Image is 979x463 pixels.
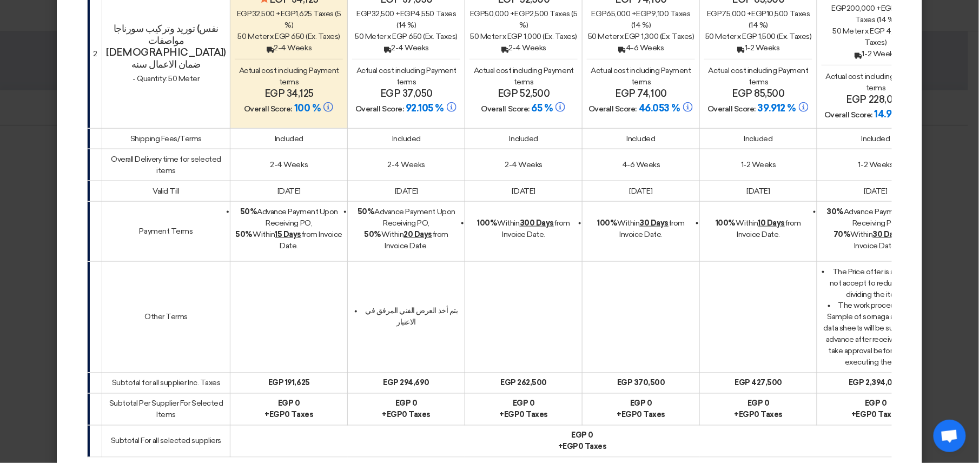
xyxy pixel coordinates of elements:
div: Included [352,133,460,144]
strong: 70% [834,230,851,239]
span: egp [592,9,607,18]
span: egp [269,411,285,420]
span: egp [563,442,579,452]
span: egp [707,9,722,18]
span: Overall Score: [707,104,756,114]
td: [DATE] [230,181,348,201]
td: [DATE] [583,181,700,201]
td: 1-2 Weeks [700,149,817,181]
td: 2-4 Weeks [230,149,348,181]
b: egp 0 [748,399,770,408]
span: (Ex. Taxes) [660,32,694,41]
span: egp [504,411,520,420]
span: Meter x [365,32,391,41]
td: Subtotal Per Supplier For Selected Items [102,393,230,425]
b: egp 2,394,000 [849,379,903,388]
div: 1-2 Weeks [822,48,930,59]
span: (Ex. Taxes) [424,32,458,41]
div: 50,000 + 2,500 Taxes (5 %) [469,8,578,31]
a: Open chat [934,420,966,452]
span: egp [621,411,637,420]
div: Included [704,133,812,144]
td: [DATE] [700,181,817,201]
h4: egp 34,125 [235,88,343,100]
span: Actual cost including Payment terms [356,66,457,87]
span: Meter x [716,32,742,41]
td: Valid Till [102,181,230,201]
u: 30 Days [640,219,669,228]
span: Actual cost including Payment terms [826,72,926,92]
b: egp 0 [630,399,652,408]
span: egp 1,500 [743,32,776,41]
h4: egp 74,100 [587,88,695,100]
b: egp 0 [865,399,887,408]
span: Within from Invoice Date. [236,230,343,250]
td: Subtotal for all supplier Inc. Taxes [102,373,230,393]
h4: توريد وتركيب سورناجا (نفس مواصفات [DEMOGRAPHIC_DATA]) ضمان الاعمال سنه [107,23,226,70]
td: Other Terms [102,261,230,373]
div: 32,500 + 4,550 Taxes (14 %) [352,8,460,31]
b: + 0 Taxes [735,411,783,420]
b: + 0 Taxes [558,442,607,452]
span: Actual cost including Payment terms [709,66,809,87]
span: Advance Payment Upon Receiving PO, [240,207,338,228]
span: egp [515,9,530,18]
b: + 0 Taxes [382,411,431,420]
td: [DATE] [465,181,583,201]
strong: 50% [240,207,257,216]
span: Within from Invoice Date. [597,219,685,239]
span: 50 [588,32,597,41]
span: egp 4,000 [870,27,907,36]
h4: egp 52,500 [469,88,578,100]
span: 100 % [294,102,321,114]
span: 14.967 % [875,108,914,120]
span: Meter x [248,32,274,41]
span: 50 [471,32,479,41]
span: Actual cost including Payment terms [239,66,339,87]
span: egp [400,9,415,18]
span: 65 % [532,102,553,114]
span: Meter x [843,27,869,36]
span: egp 1,000 [507,32,541,41]
span: (Ex. Taxes) [543,32,578,41]
span: Within from Invoice Date. [478,219,570,239]
u: 300 Days [520,219,554,228]
div: 32,500 + 1,625 Taxes (5 %) [235,8,343,31]
b: egp 0 [395,399,418,408]
span: (Ex. Taxes) [306,32,341,41]
td: Subtotal For all selected suppliers [102,425,230,457]
b: egp 191,625 [268,379,310,388]
b: egp 427,500 [735,379,783,388]
div: 2-4 Weeks [235,42,343,54]
span: egp [881,4,896,13]
td: 2-4 Weeks [465,149,583,181]
span: Actual cost including Payment terms [591,66,691,87]
td: Shipping Fees/Terms [102,128,230,149]
span: egp [856,411,872,420]
u: 30 Days [873,230,902,239]
span: egp [832,4,847,13]
span: Meter x [480,32,506,41]
td: Payment Terms [102,201,230,261]
div: 2-4 Weeks [469,42,578,54]
span: Overall Score: [824,110,872,120]
span: egp [637,9,652,18]
span: egp 650 [392,32,422,41]
h4: egp 85,500 [704,88,812,100]
span: Overall Score: [244,104,292,114]
div: Included [822,133,930,144]
span: Advance Payment Upon Receiving PO, [358,207,455,228]
span: Within from Invoice Date. [834,230,918,250]
span: 50 [705,32,714,41]
td: 1-2 Weeks [817,149,935,181]
span: egp 1,300 [625,32,659,41]
span: Actual cost including Payment terms [474,66,574,87]
span: 39.912 % [758,102,796,114]
div: Included [587,133,695,144]
span: egp 650 [275,32,305,41]
span: 50 [238,32,247,41]
div: 1-2 Weeks [704,42,812,54]
span: egp [281,9,296,18]
strong: 30% [827,207,844,216]
span: Meter x [598,32,624,41]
